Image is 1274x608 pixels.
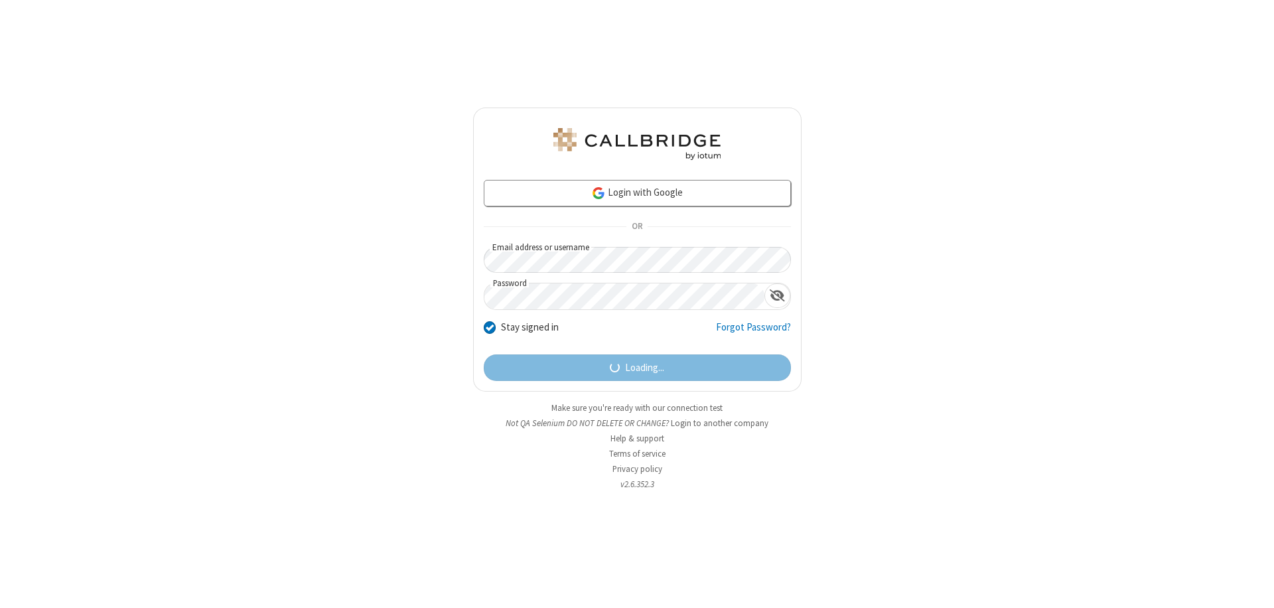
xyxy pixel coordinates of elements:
li: Not QA Selenium DO NOT DELETE OR CHANGE? [473,417,802,429]
img: QA Selenium DO NOT DELETE OR CHANGE [551,128,723,160]
span: OR [626,218,648,236]
a: Login with Google [484,180,791,206]
img: google-icon.png [591,186,606,200]
a: Help & support [610,433,664,444]
input: Email address or username [484,247,791,273]
li: v2.6.352.3 [473,478,802,491]
button: Login to another company [671,417,768,429]
div: Show password [764,283,790,308]
button: Loading... [484,354,791,381]
label: Stay signed in [501,320,559,335]
a: Forgot Password? [716,320,791,345]
a: Privacy policy [612,463,662,475]
a: Terms of service [609,448,666,459]
input: Password [484,283,764,309]
iframe: Chat [1241,573,1264,599]
span: Loading... [625,360,664,376]
a: Make sure you're ready with our connection test [551,402,723,414]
